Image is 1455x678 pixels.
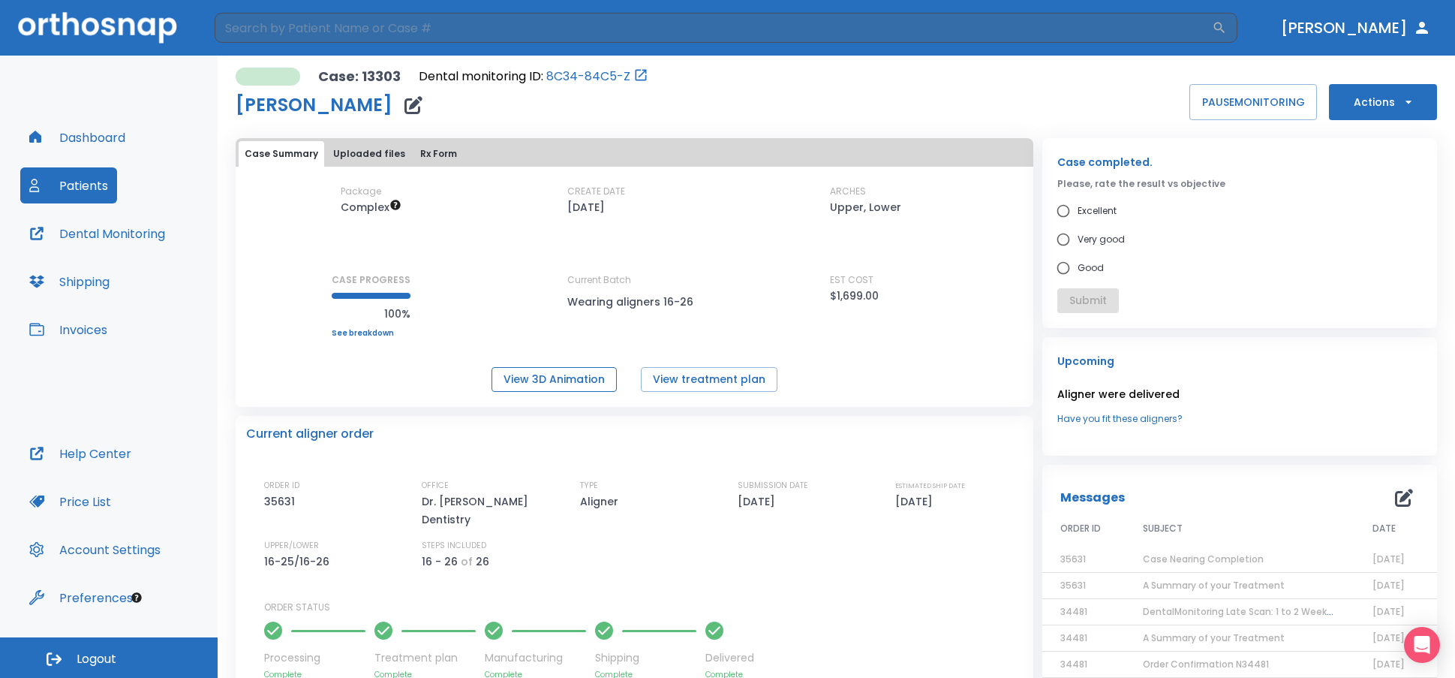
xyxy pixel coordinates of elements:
p: 26 [476,553,489,571]
p: TYPE [580,479,598,493]
p: Upper, Lower [830,198,901,216]
span: [DATE] [1372,579,1405,592]
button: Preferences [20,580,142,616]
span: 35631 [1060,553,1086,565]
button: PAUSEMONITORING [1189,84,1317,120]
a: See breakdown [332,329,410,338]
p: Delivered [705,650,754,666]
p: Current Batch [567,273,702,287]
button: Shipping [20,264,119,300]
p: ESTIMATED SHIP DATE [895,479,965,493]
p: Wearing aligners 16-26 [567,293,702,311]
input: Search by Patient Name or Case # [215,13,1212,43]
p: [DATE] [738,493,780,511]
p: Shipping [595,650,696,666]
p: ORDER STATUS [264,601,1023,614]
span: DentalMonitoring Late Scan: 1 to 2 Weeks Notification [1143,605,1389,618]
span: 34481 [1060,605,1087,618]
button: Dashboard [20,119,134,155]
p: Aligner were delivered [1057,385,1422,403]
button: Patients [20,167,117,203]
p: Manufacturing [485,650,586,666]
p: 16-25/16-26 [264,553,335,571]
p: Package [341,185,381,198]
p: Dr. [PERSON_NAME] Dentistry [422,493,549,529]
p: Treatment plan [374,650,476,666]
span: DATE [1372,522,1396,535]
span: Excellent [1078,202,1117,220]
span: Very good [1078,231,1125,249]
button: Rx Form [414,141,463,167]
button: View 3D Animation [492,367,617,392]
span: Order Confirmation N34481 [1143,658,1269,670]
p: UPPER/LOWER [264,539,319,553]
p: [DATE] [567,198,605,216]
div: Open Intercom Messenger [1404,627,1440,663]
button: Actions [1329,84,1437,120]
span: 34481 [1060,631,1087,644]
span: [DATE] [1372,605,1405,618]
button: Case Summary [239,141,324,167]
span: Case Nearing Completion [1143,553,1264,565]
span: Logout [77,651,116,667]
p: Upcoming [1057,352,1422,370]
span: A Summary of your Treatment [1143,579,1285,592]
p: of [461,553,473,571]
p: Aligner [580,493,624,511]
button: Account Settings [20,532,170,568]
p: ARCHES [830,185,866,198]
button: Help Center [20,435,140,472]
p: 16 - 26 [422,553,458,571]
p: Processing [264,650,365,666]
span: [DATE] [1372,658,1405,670]
p: CREATE DATE [567,185,625,198]
span: 34481 [1060,658,1087,670]
img: Orthosnap [18,12,177,43]
p: CASE PROGRESS [332,273,410,287]
span: [DATE] [1372,631,1405,644]
button: Dental Monitoring [20,215,174,252]
p: Dental monitoring ID: [419,68,543,86]
h1: [PERSON_NAME] [236,96,392,114]
span: [DATE] [1372,553,1405,565]
span: 35631 [1060,579,1086,592]
p: STEPS INCLUDED [422,539,486,553]
span: A Summary of your Treatment [1143,631,1285,644]
p: ORDER ID [264,479,299,493]
a: 8C34-84C5-Z [546,68,630,86]
p: [DATE] [895,493,938,511]
div: Tooltip anchor [130,591,143,604]
p: SUBMISSION DATE [738,479,808,493]
p: Case: 13303 [318,68,401,86]
p: $1,699.00 [830,287,879,305]
p: Please, rate the result vs objective [1057,177,1422,191]
button: Invoices [20,312,116,348]
button: View treatment plan [641,367,777,392]
p: OFFICE [422,479,449,493]
div: Open patient in dental monitoring portal [419,68,648,86]
p: Case completed. [1057,153,1422,171]
p: Current aligner order [246,425,374,443]
span: ORDER ID [1060,522,1101,535]
span: SUBJECT [1143,522,1183,535]
button: Uploaded files [327,141,411,167]
p: 35631 [264,493,300,511]
button: Price List [20,484,120,520]
p: 100% [332,305,410,323]
button: [PERSON_NAME] [1275,14,1437,41]
div: tabs [239,141,1030,167]
span: Up to 50 Steps (100 aligners) [341,200,401,215]
span: Good [1078,259,1104,277]
p: EST COST [830,273,873,287]
a: Have you fit these aligners? [1057,412,1422,426]
p: Messages [1060,489,1125,507]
